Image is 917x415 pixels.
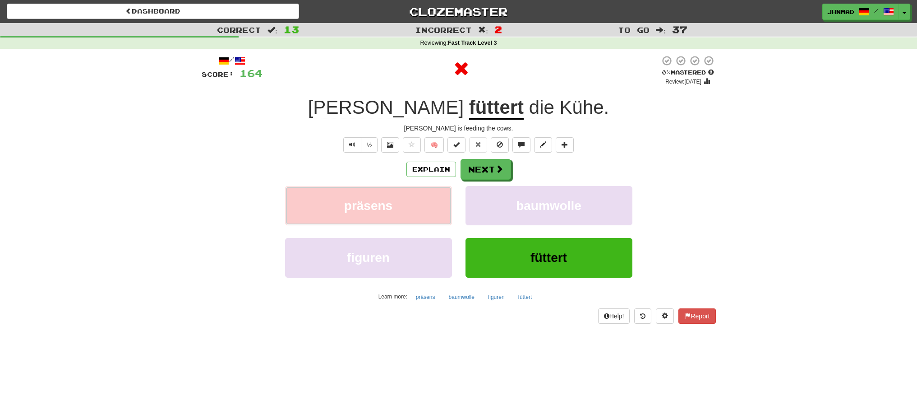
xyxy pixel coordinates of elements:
button: Add to collection (alt+a) [556,137,574,153]
small: Review: [DATE] [665,79,701,85]
span: . [524,97,609,118]
span: Correct [217,25,261,34]
span: die [529,97,554,118]
div: Mastered [660,69,716,77]
a: Clozemaster [313,4,605,19]
button: präsens [285,186,452,225]
button: baumwolle [465,186,632,225]
span: 0 % [662,69,671,76]
span: Score: [202,70,234,78]
span: jhnmad [827,8,854,16]
button: Explain [406,162,456,177]
button: Report [678,308,715,324]
button: baumwolle [444,290,479,304]
button: figuren [285,238,452,277]
span: : [478,26,488,34]
button: Play sentence audio (ctl+space) [343,137,361,153]
button: Favorite sentence (alt+f) [403,137,421,153]
u: füttert [469,97,524,120]
div: / [202,55,263,66]
span: füttert [530,251,567,265]
button: Set this sentence to 100% Mastered (alt+m) [447,137,465,153]
button: 🧠 [424,137,444,153]
a: jhnmad / [822,4,899,20]
span: baumwolle [516,199,581,213]
button: figuren [483,290,510,304]
span: 164 [240,67,263,79]
button: Next [461,159,511,180]
div: [PERSON_NAME] is feeding the cows. [202,124,716,133]
span: To go [618,25,650,34]
span: Incorrect [415,25,472,34]
div: Text-to-speech controls [341,137,378,153]
button: Reset to 0% Mastered (alt+r) [469,137,487,153]
button: ½ [361,137,378,153]
span: präsens [344,199,392,213]
strong: Fast Track Level 3 [448,40,497,46]
span: 37 [672,24,687,35]
button: Discuss sentence (alt+u) [512,137,530,153]
button: Edit sentence (alt+d) [534,137,552,153]
button: füttert [513,290,537,304]
button: präsens [411,290,440,304]
button: Help! [598,308,630,324]
span: Kühe [560,97,604,118]
span: 13 [284,24,299,35]
span: 2 [494,24,502,35]
small: Learn more: [378,294,407,300]
button: Show image (alt+x) [381,137,399,153]
span: figuren [347,251,390,265]
span: [PERSON_NAME] [308,97,464,118]
button: Round history (alt+y) [634,308,651,324]
span: / [874,7,879,14]
span: : [656,26,666,34]
a: Dashboard [7,4,299,19]
button: füttert [465,238,632,277]
span: : [267,26,277,34]
button: Ignore sentence (alt+i) [491,137,509,153]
